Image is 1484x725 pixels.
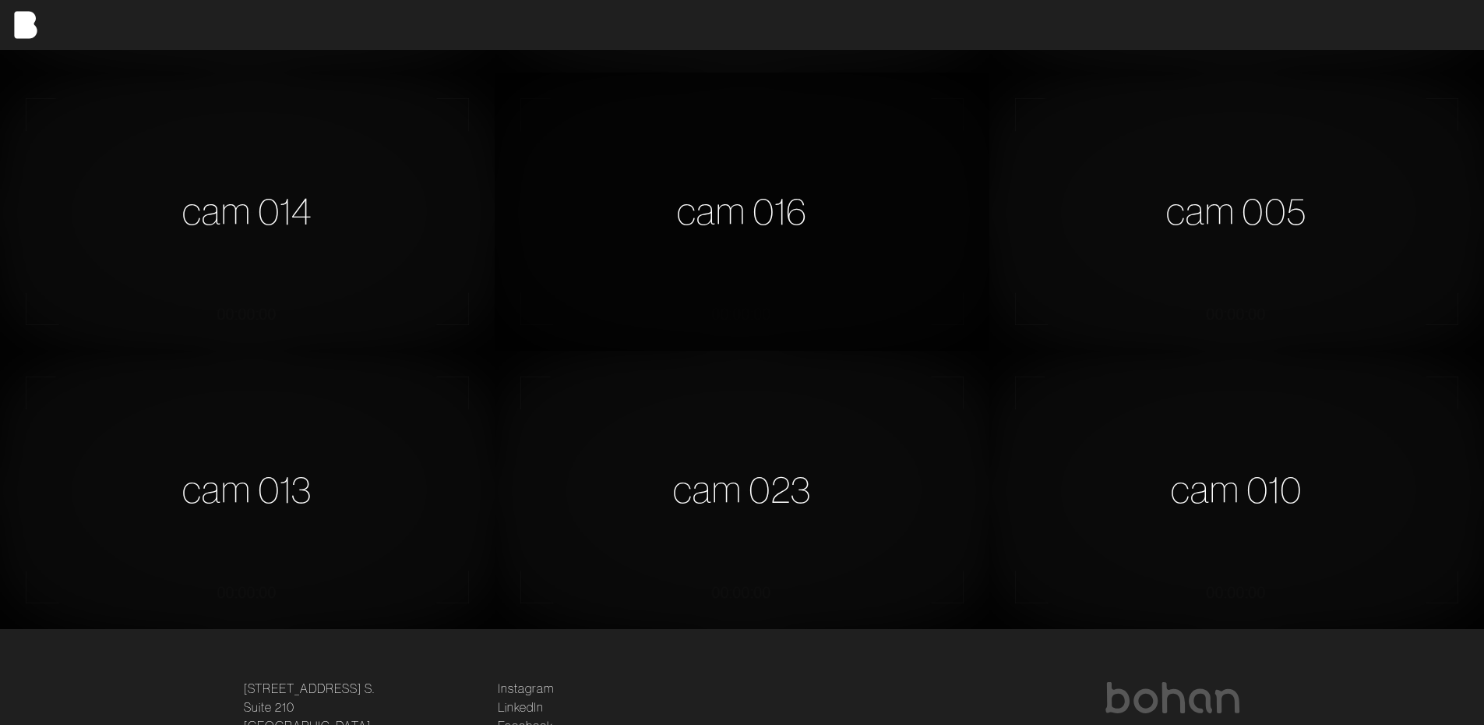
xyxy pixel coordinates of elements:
div: cam 005 [989,72,1484,351]
div: cam 023 [495,351,989,629]
a: Instagram [498,679,554,698]
div: cam 010 [989,351,1484,629]
div: cam 016 [495,72,989,351]
img: bohan logo [1104,682,1241,713]
a: LinkedIn [498,698,544,716]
